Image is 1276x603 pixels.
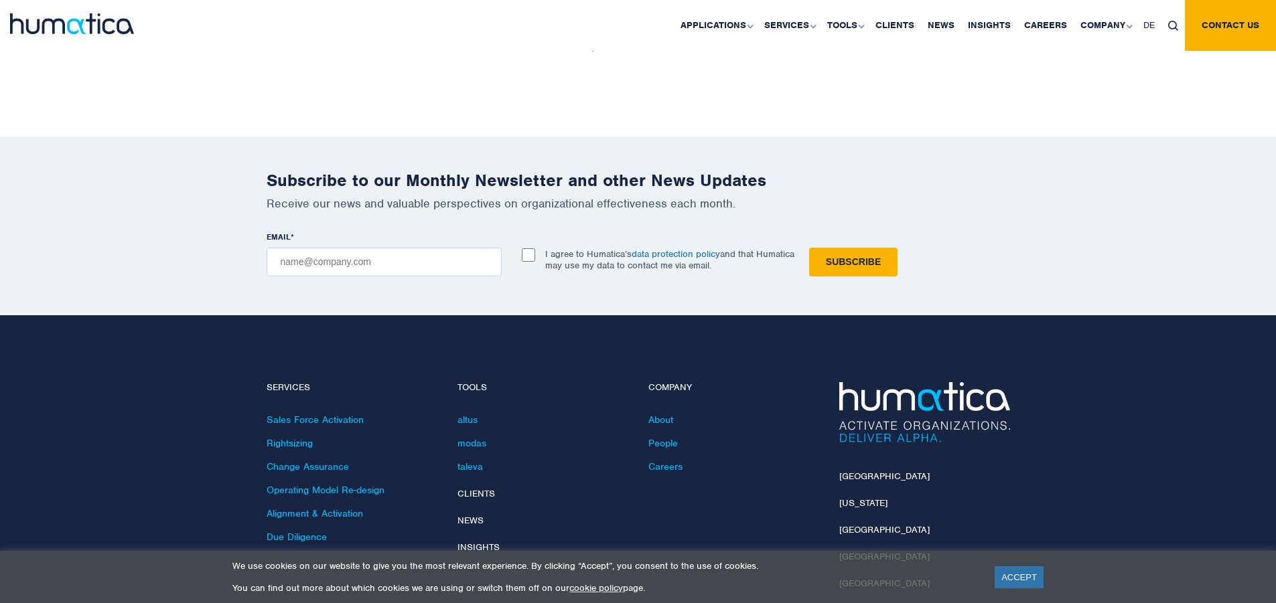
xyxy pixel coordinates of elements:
input: Subscribe [809,248,898,276]
a: Sales Force Activation [267,414,364,426]
a: modas [457,437,486,449]
a: Alignment & Activation [267,507,363,519]
a: taleva [457,460,483,472]
img: search_icon [1168,21,1178,31]
span: EMAIL [267,232,291,242]
a: About [648,414,673,426]
span: DE [1143,19,1155,31]
p: We use cookies on our website to give you the most relevant experience. By clicking “Accept”, you... [232,560,978,572]
a: People [648,437,678,449]
a: Operating Model Re-design [267,484,384,496]
p: I agree to Humatica’s and that Humatica may use my data to contact me via email. [545,248,794,271]
h4: Company [648,382,819,394]
a: ACCEPT [995,566,1044,588]
a: Clients [457,488,495,499]
a: Insights [457,541,500,553]
h4: Tools [457,382,628,394]
h4: Services [267,382,437,394]
a: cookie policy [569,582,623,594]
a: Due Diligence [267,531,327,543]
a: data protection policy [632,248,720,260]
input: I agree to Humatica’sdata protection policyand that Humatica may use my data to contact me via em... [522,248,535,262]
a: Rightsizing [267,437,313,449]
a: [GEOGRAPHIC_DATA] [839,524,930,535]
p: Receive our news and valuable perspectives on organizational effectiveness each month. [267,196,1010,211]
input: name@company.com [267,248,502,276]
h2: Subscribe to our Monthly Newsletter and other News Updates [267,170,1010,191]
p: You can find out more about which cookies we are using or switch them off on our page. [232,582,978,594]
img: Humatica [839,382,1010,442]
a: Change Assurance [267,460,349,472]
a: [US_STATE] [839,497,888,509]
a: Careers [648,460,683,472]
a: News [457,515,484,526]
a: altus [457,414,478,426]
a: [GEOGRAPHIC_DATA] [839,470,930,482]
img: logo [10,13,134,34]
